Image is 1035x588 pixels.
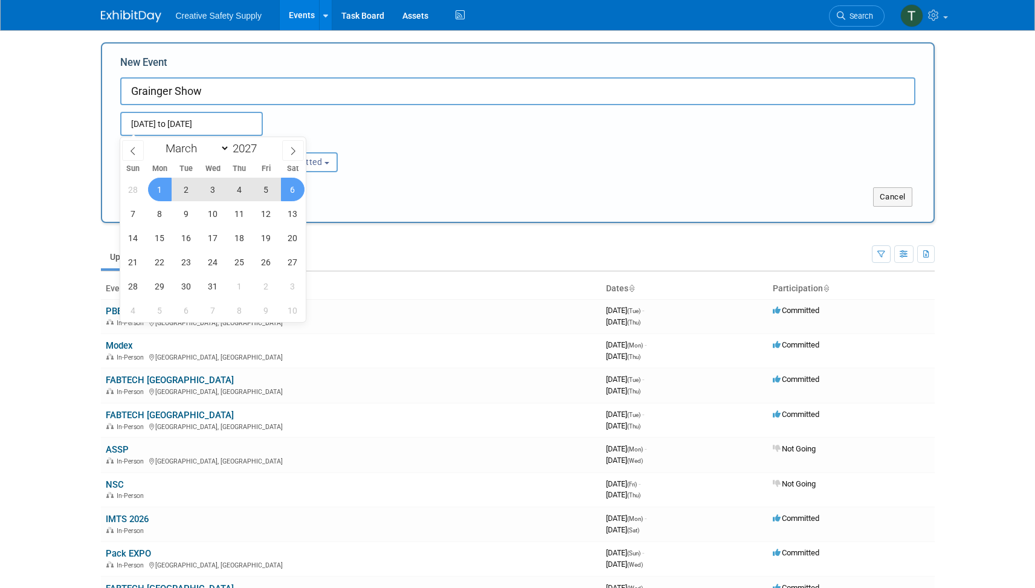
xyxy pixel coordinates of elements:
a: Pack EXPO [106,548,151,559]
span: March 9, 2027 [175,202,198,225]
span: Creative Safety Supply [176,11,262,21]
img: In-Person Event [106,527,114,533]
span: In-Person [117,457,147,465]
span: March 7, 2027 [121,202,145,225]
span: March 17, 2027 [201,226,225,250]
span: April 1, 2027 [228,274,251,298]
span: April 2, 2027 [254,274,278,298]
button: Cancel [873,187,912,207]
span: [DATE] [606,456,643,465]
span: April 9, 2027 [254,299,278,322]
th: Event [101,279,601,299]
span: In-Person [117,492,147,500]
span: - [642,375,644,384]
span: [DATE] [606,306,644,315]
span: April 7, 2027 [201,299,225,322]
span: - [639,479,640,488]
div: [GEOGRAPHIC_DATA], [GEOGRAPHIC_DATA] [106,386,596,396]
span: March 6, 2027 [281,178,305,201]
span: March 2, 2027 [175,178,198,201]
span: March 29, 2027 [148,274,172,298]
span: [DATE] [606,514,646,523]
img: In-Person Event [106,561,114,567]
img: ExhibitDay [101,10,161,22]
span: (Tue) [627,308,640,314]
span: [DATE] [606,421,640,430]
span: (Thu) [627,388,640,395]
span: March 19, 2027 [254,226,278,250]
span: In-Person [117,561,147,569]
a: FABTECH [GEOGRAPHIC_DATA] [106,410,234,421]
span: - [642,306,644,315]
span: (Wed) [627,457,643,464]
input: Name of Trade Show / Conference [120,77,915,105]
span: (Sat) [627,527,639,534]
span: (Fri) [627,481,637,488]
span: (Mon) [627,342,643,349]
span: Committed [773,548,819,557]
span: (Tue) [627,412,640,418]
span: [DATE] [606,479,640,488]
span: April 3, 2027 [281,274,305,298]
span: In-Person [117,388,147,396]
span: [DATE] [606,410,644,419]
a: Modex [106,340,133,351]
img: Thom Cheney [900,4,923,27]
a: Search [829,5,885,27]
span: - [642,410,644,419]
span: - [645,514,646,523]
span: March 26, 2027 [254,250,278,274]
a: PBExpo 2026 [106,306,158,317]
span: March 25, 2027 [228,250,251,274]
span: In-Person [117,527,147,535]
span: Wed [199,165,226,173]
div: [GEOGRAPHIC_DATA], [GEOGRAPHIC_DATA] [106,560,596,569]
span: March 28, 2027 [121,274,145,298]
span: [DATE] [606,560,643,569]
select: Month [160,141,230,156]
div: Attendance / Format: [120,136,237,152]
img: In-Person Event [106,319,114,325]
span: Mon [146,165,173,173]
span: [DATE] [606,490,640,499]
span: Tue [173,165,199,173]
img: In-Person Event [106,492,114,498]
span: March 30, 2027 [175,274,198,298]
span: March 11, 2027 [228,202,251,225]
span: [DATE] [606,375,644,384]
span: Sun [120,165,147,173]
span: Search [845,11,873,21]
span: (Thu) [627,319,640,326]
span: April 8, 2027 [228,299,251,322]
span: April 4, 2027 [121,299,145,322]
div: [GEOGRAPHIC_DATA], [GEOGRAPHIC_DATA] [106,317,596,327]
span: In-Person [117,319,147,327]
span: Committed [773,514,819,523]
span: February 28, 2027 [121,178,145,201]
span: [DATE] [606,352,640,361]
span: March 23, 2027 [175,250,198,274]
span: - [645,340,646,349]
span: April 5, 2027 [148,299,172,322]
span: March 13, 2027 [281,202,305,225]
span: March 18, 2027 [228,226,251,250]
span: Fri [253,165,279,173]
a: NSC [106,479,124,490]
span: - [642,548,644,557]
span: Not Going [773,444,816,453]
span: March 31, 2027 [201,274,225,298]
th: Dates [601,279,768,299]
span: (Thu) [627,492,640,499]
div: [GEOGRAPHIC_DATA], [GEOGRAPHIC_DATA] [106,421,596,431]
span: (Mon) [627,446,643,453]
span: (Thu) [627,354,640,360]
div: [GEOGRAPHIC_DATA], [GEOGRAPHIC_DATA] [106,456,596,465]
span: [DATE] [606,525,639,534]
span: [DATE] [606,317,640,326]
span: Committed [773,306,819,315]
span: March 24, 2027 [201,250,225,274]
span: [DATE] [606,386,640,395]
a: Upcoming10 [101,245,172,268]
span: - [645,444,646,453]
div: [GEOGRAPHIC_DATA], [GEOGRAPHIC_DATA] [106,352,596,361]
